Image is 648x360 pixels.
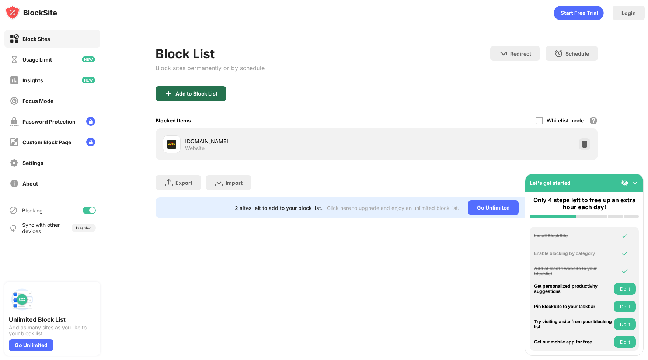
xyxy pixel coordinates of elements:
[22,180,38,187] div: About
[76,226,91,230] div: Disabled
[156,64,265,72] div: Block sites permanently or by schedule
[175,91,217,97] div: Add to Block List
[82,77,95,83] img: new-icon.svg
[10,34,19,44] img: block-on.svg
[9,286,35,313] img: push-block-list.svg
[530,180,571,186] div: Let's get started
[22,222,60,234] div: Sync with other devices
[9,316,96,323] div: Unlimited Block List
[10,96,19,105] img: focus-off.svg
[156,46,265,61] div: Block List
[510,51,531,57] div: Redirect
[10,158,19,167] img: settings-off.svg
[10,117,19,126] img: password-protection-off.svg
[185,137,377,145] div: [DOMAIN_NAME]
[9,325,96,336] div: Add as many sites as you like to your block list
[621,267,628,275] img: omni-check.svg
[9,339,53,351] div: Go Unlimited
[621,10,636,16] div: Login
[547,117,584,124] div: Whitelist mode
[226,180,243,186] div: Import
[621,250,628,257] img: omni-check.svg
[534,266,612,277] div: Add at least 1 website to your blocklist
[631,179,639,187] img: omni-setup-toggle.svg
[534,233,612,238] div: Install BlockSite
[185,145,205,152] div: Website
[5,5,57,20] img: logo-blocksite.svg
[86,138,95,146] img: lock-menu.svg
[167,140,176,149] img: favicons
[10,55,19,64] img: time-usage-off.svg
[10,138,19,147] img: customize-block-page-off.svg
[614,301,636,312] button: Do it
[22,118,76,125] div: Password Protection
[621,232,628,239] img: omni-check.svg
[10,76,19,85] img: insights-off.svg
[534,319,612,330] div: Try visiting a site from your blocking list
[175,180,192,186] div: Export
[621,179,628,187] img: eye-not-visible.svg
[86,117,95,126] img: lock-menu.svg
[554,6,604,20] div: animation
[156,117,191,124] div: Blocked Items
[530,197,639,211] div: Only 4 steps left to free up an extra hour each day!
[22,207,43,214] div: Blocking
[235,205,323,211] div: 2 sites left to add to your block list.
[534,251,612,256] div: Enable blocking by category
[614,336,636,348] button: Do it
[614,283,636,295] button: Do it
[534,284,612,294] div: Get personalized productivity suggestions
[22,36,50,42] div: Block Sites
[9,224,18,232] img: sync-icon.svg
[22,160,43,166] div: Settings
[534,304,612,309] div: Pin BlockSite to your taskbar
[22,139,71,145] div: Custom Block Page
[22,98,53,104] div: Focus Mode
[22,56,52,63] div: Usage Limit
[82,56,95,62] img: new-icon.svg
[565,51,589,57] div: Schedule
[10,179,19,188] img: about-off.svg
[327,205,459,211] div: Click here to upgrade and enjoy an unlimited block list.
[614,318,636,330] button: Do it
[9,206,18,215] img: blocking-icon.svg
[468,200,519,215] div: Go Unlimited
[22,77,43,83] div: Insights
[534,339,612,345] div: Get our mobile app for free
